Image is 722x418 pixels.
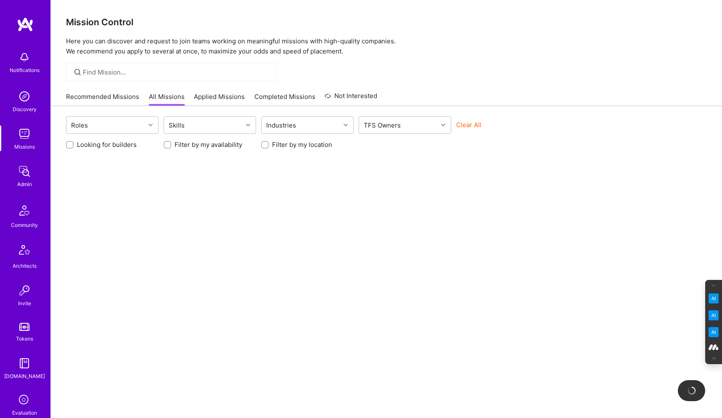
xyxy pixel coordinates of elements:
div: Skills [167,119,187,131]
a: Recommended Missions [66,92,139,106]
div: Invite [18,299,31,308]
input: Find Mission... [83,68,270,77]
img: Architects [14,241,34,261]
img: Community [14,200,34,221]
label: Filter by my location [272,140,332,149]
div: Architects [13,261,37,270]
i: icon Chevron [246,123,250,127]
div: TFS Owners [362,119,403,131]
img: Key Point Extractor icon [709,293,719,304]
div: Industries [264,119,298,131]
div: Evaluation [12,408,37,417]
img: tokens [19,323,29,331]
div: Admin [17,180,32,189]
a: Completed Missions [254,92,315,106]
div: Missions [14,142,35,151]
div: Roles [69,119,90,131]
img: admin teamwork [16,163,33,180]
img: Email Tone Analyzer icon [709,310,719,320]
div: [DOMAIN_NAME] [4,372,45,381]
img: loading [686,385,697,396]
button: Clear All [456,120,481,129]
label: Filter by my availability [175,140,242,149]
img: logo [17,17,34,32]
h3: Mission Control [66,17,707,27]
i: icon SelectionTeam [16,392,32,408]
img: discovery [16,88,33,105]
div: Notifications [10,66,40,75]
i: icon Chevron [344,123,348,127]
a: Not Interested [325,91,377,106]
i: icon SearchGrey [73,67,82,77]
img: bell [16,49,33,66]
a: Applied Missions [194,92,245,106]
i: icon Chevron [148,123,153,127]
img: Jargon Buster icon [709,327,719,337]
label: Looking for builders [77,140,137,149]
i: icon Chevron [441,123,445,127]
div: Discovery [13,105,37,114]
img: Invite [16,282,33,299]
img: guide book [16,355,33,372]
div: Tokens [16,334,33,343]
p: Here you can discover and request to join teams working on meaningful missions with high-quality ... [66,36,707,56]
div: Community [11,221,38,229]
img: teamwork [16,125,33,142]
a: All Missions [149,92,185,106]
